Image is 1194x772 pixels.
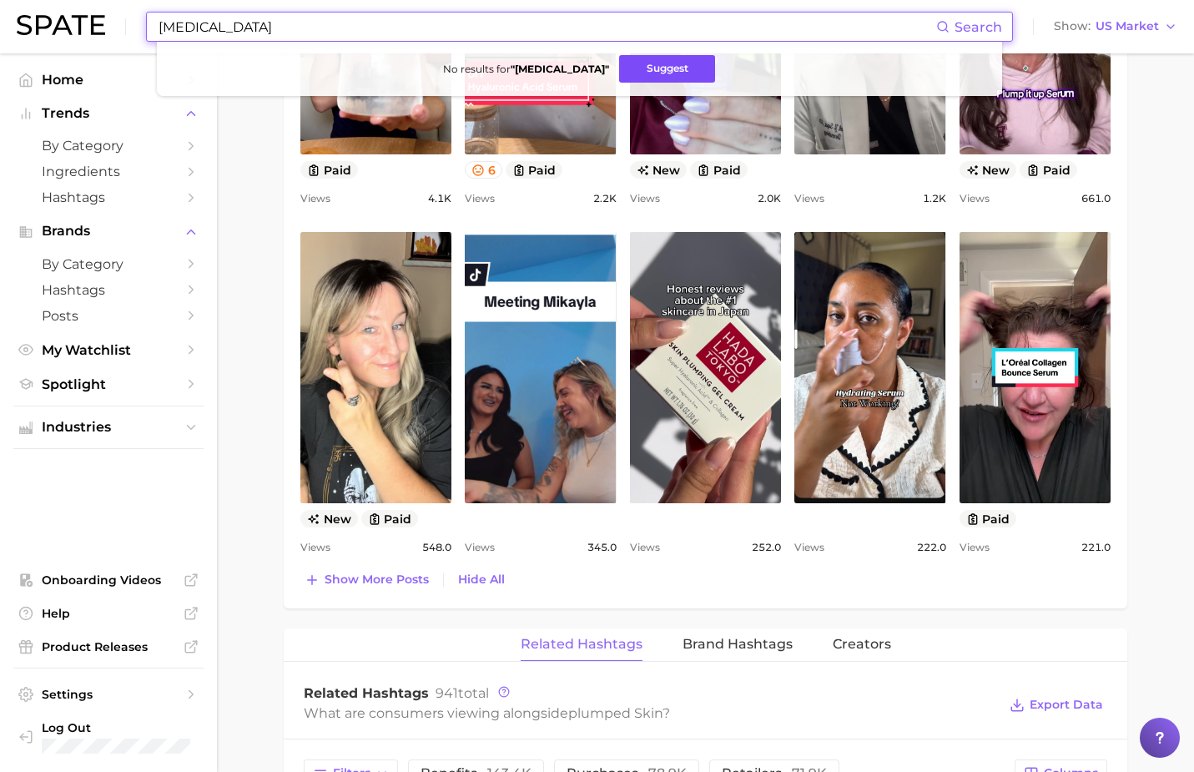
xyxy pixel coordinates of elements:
[13,219,204,244] button: Brands
[1005,694,1107,717] button: Export Data
[630,189,660,209] span: Views
[568,705,662,721] span: plumped skin
[304,685,429,701] span: Related Hashtags
[42,224,175,239] span: Brands
[300,189,330,209] span: Views
[436,685,489,701] span: total
[1020,161,1077,179] button: paid
[42,308,175,324] span: Posts
[13,337,204,363] a: My Watchlist
[794,537,824,558] span: Views
[593,189,617,209] span: 2.2k
[13,251,204,277] a: by Category
[157,13,936,41] input: Search here for a brand, industry, or ingredient
[690,161,748,179] button: paid
[619,55,715,83] button: Suggest
[917,537,946,558] span: 222.0
[13,133,204,159] a: by Category
[42,106,175,121] span: Trends
[960,537,990,558] span: Views
[42,282,175,298] span: Hashtags
[683,637,793,652] span: Brand Hashtags
[13,568,204,593] a: Onboarding Videos
[300,568,433,592] button: Show more posts
[304,702,997,724] div: What are consumers viewing alongside ?
[42,606,175,621] span: Help
[42,164,175,179] span: Ingredients
[443,63,609,75] span: No results for
[42,573,175,588] span: Onboarding Videos
[1050,16,1181,38] button: ShowUS Market
[13,159,204,184] a: Ingredients
[752,537,781,558] span: 252.0
[42,342,175,358] span: My Watchlist
[833,637,891,652] span: Creators
[325,573,429,587] span: Show more posts
[13,715,204,759] a: Log out. Currently logged in with e-mail emily.frye@galderma.com.
[42,189,175,205] span: Hashtags
[300,161,358,179] button: paid
[923,189,946,209] span: 1.2k
[511,63,609,75] strong: " [MEDICAL_DATA] "
[465,161,502,179] button: 6
[454,568,509,591] button: Hide All
[13,601,204,626] a: Help
[960,161,1017,179] span: new
[521,637,642,652] span: Related Hashtags
[42,376,175,392] span: Spotlight
[13,415,204,440] button: Industries
[428,189,451,209] span: 4.1k
[42,639,175,654] span: Product Releases
[758,189,781,209] span: 2.0k
[960,510,1017,527] button: paid
[13,277,204,303] a: Hashtags
[42,256,175,272] span: by Category
[955,19,1002,35] span: Search
[1030,698,1103,712] span: Export Data
[13,184,204,210] a: Hashtags
[794,189,824,209] span: Views
[587,537,617,558] span: 345.0
[13,67,204,93] a: Home
[17,15,105,35] img: SPATE
[436,685,458,701] span: 941
[506,161,563,179] button: paid
[300,510,358,527] span: new
[465,189,495,209] span: Views
[1081,537,1111,558] span: 221.0
[13,371,204,397] a: Spotlight
[1096,22,1159,31] span: US Market
[1054,22,1091,31] span: Show
[13,303,204,329] a: Posts
[42,138,175,154] span: by Category
[1081,189,1111,209] span: 661.0
[960,189,990,209] span: Views
[13,101,204,126] button: Trends
[42,687,175,702] span: Settings
[42,72,175,88] span: Home
[465,537,495,558] span: Views
[630,161,688,179] span: new
[13,682,204,707] a: Settings
[422,537,451,558] span: 548.0
[300,537,330,558] span: Views
[361,510,419,527] button: paid
[630,537,660,558] span: Views
[42,420,175,435] span: Industries
[13,634,204,659] a: Product Releases
[42,720,195,735] span: Log Out
[458,573,505,587] span: Hide All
